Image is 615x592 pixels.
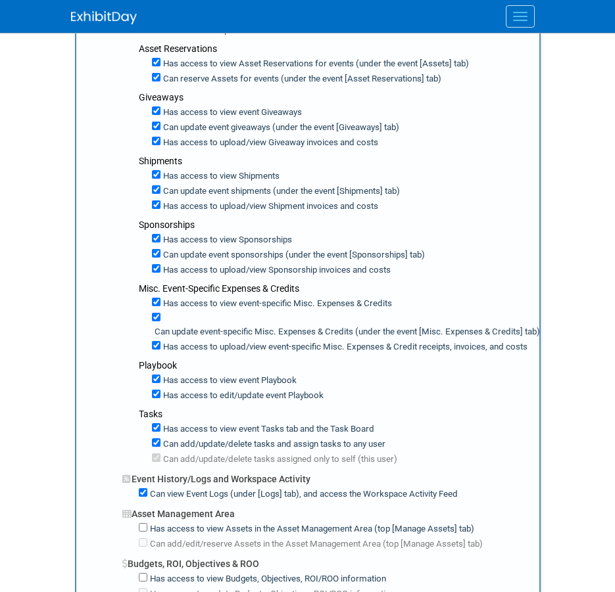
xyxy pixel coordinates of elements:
[139,282,529,295] div: Misc. Event-Specific Expenses & Credits
[160,264,391,277] label: Has access to upload/view Sponsorship invoices and costs
[147,488,458,501] label: Can view Event Logs (under [Logs] tab), and access the Workspace Activity Feed
[139,42,529,55] div: Asset Reservations
[160,453,397,466] label: Can add/update/delete tasks assigned only to self (this user)
[160,375,297,387] label: Has access to view event Playbook
[139,359,529,372] div: Playbook
[122,466,529,486] div: Event History/Logs and Workspace Activity
[160,423,374,436] label: Has access to view event Tasks tab and the Task Board
[160,137,378,149] label: Has access to upload/view Giveaway invoices and costs
[139,218,529,231] div: Sponsorships
[160,200,378,213] label: Has access to upload/view Shipment invoices and costs
[160,234,292,246] label: Has access to view Sponsorships
[160,73,441,85] label: Can reserve Assets for events (under the event [Asset Reservations] tab)
[152,326,529,338] label: Can update event-specific Misc. Expenses & Credits (under the event [Misc. Expenses & Credits] tab)
[160,122,399,134] label: Can update event giveaways (under the event [Giveaways] tab)
[122,551,529,570] div: Budgets, ROI, Objectives & ROO
[160,341,528,353] label: Has access to upload/view event-specific Misc. Expenses & Credit receipts, invoices, and costs
[147,523,474,535] label: Has access to view Assets in the Asset Management Area (top [Manage Assets] tab)
[506,5,535,28] button: Menu
[160,249,425,262] label: Can update event sponsorships (under the event [Sponsorships] tab)
[160,185,400,198] label: Can update event shipments (under the event [Shipments] tab)
[160,390,324,402] label: Has access to edit/update event Playbook
[139,91,529,104] div: Giveaways
[147,538,483,551] label: Can add/edit/reserve Assets in the Asset Management Area (top [Manage Assets] tab)
[139,407,529,421] div: Tasks
[160,438,385,451] label: Can add/update/delete tasks and assign tasks to any user
[160,298,392,310] label: Has access to view event-specific Misc. Expenses & Credits
[122,501,529,520] div: Asset Management Area
[147,573,386,585] label: Has access to view Budgets, Objectives, ROI/ROO information
[71,11,137,24] img: ExhibitDay
[160,170,280,183] label: Has access to view Shipments
[160,106,302,119] label: Has access to view event Giveaways
[160,58,469,70] label: Has access to view Asset Reservations for events (under the event [Assets] tab)
[139,154,529,168] div: Shipments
